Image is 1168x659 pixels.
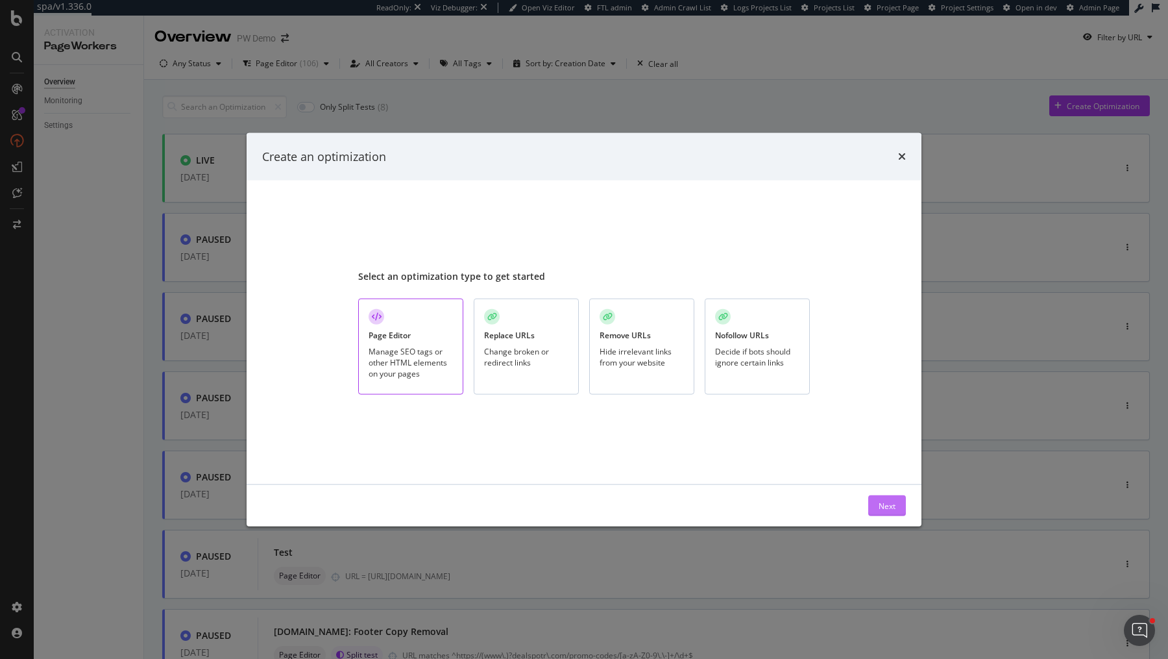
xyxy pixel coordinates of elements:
div: Change broken or redirect links [484,346,568,368]
div: Replace URLs [484,330,535,341]
div: times [898,148,906,165]
div: Select an optimization type to get started [358,270,810,283]
div: Create an optimization [262,148,386,165]
div: Page Editor [369,330,411,341]
div: modal [247,132,921,527]
div: Manage SEO tags or other HTML elements on your pages [369,346,453,379]
iframe: Intercom live chat [1124,615,1155,646]
div: Remove URLs [600,330,651,341]
div: Next [879,500,895,511]
div: Nofollow URLs [715,330,769,341]
div: Hide irrelevant links from your website [600,346,684,368]
div: Decide if bots should ignore certain links [715,346,799,368]
button: Next [868,495,906,516]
